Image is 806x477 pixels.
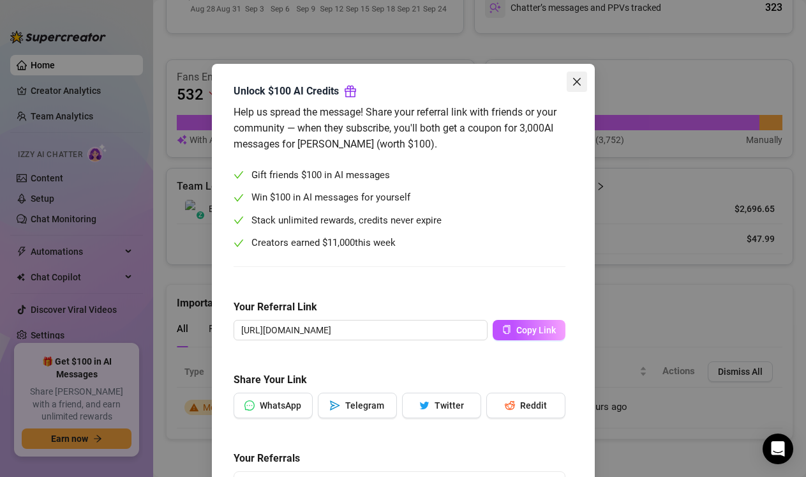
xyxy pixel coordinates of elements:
span: close [572,77,582,87]
button: Copy Link [493,320,565,340]
span: WhatsApp [260,400,301,411]
span: check [234,193,244,203]
button: redditReddit [486,393,565,418]
button: sendTelegram [318,393,397,418]
button: Close [567,72,587,92]
span: Twitter [435,400,464,411]
div: Help us spread the message! Share your referral link with friends or your community — when they s... [234,104,565,152]
h5: Your Referral Link [234,299,565,315]
span: gift [344,85,357,98]
span: Creators earned $ this week [251,236,396,251]
h5: Share Your Link [234,372,565,388]
button: messageWhatsApp [234,393,313,418]
span: twitter [419,400,429,411]
span: reddit [505,400,515,411]
div: Open Intercom Messenger [763,434,793,464]
span: check [234,215,244,225]
span: send [330,400,340,411]
span: Win $100 in AI messages for yourself [251,190,410,206]
span: Stack unlimited rewards, credits never expire [251,213,442,229]
span: copy [502,325,511,334]
span: check [234,170,244,180]
span: Telegram [345,400,384,411]
span: Gift friends $100 in AI messages [251,168,390,183]
span: Copy Link [516,325,556,335]
h5: Your Referrals [234,451,565,466]
span: message [244,400,255,411]
span: check [234,238,244,248]
button: twitterTwitter [402,393,481,418]
strong: Unlock $100 AI Credits [234,85,339,97]
span: Close [567,77,587,87]
span: Reddit [520,400,547,411]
